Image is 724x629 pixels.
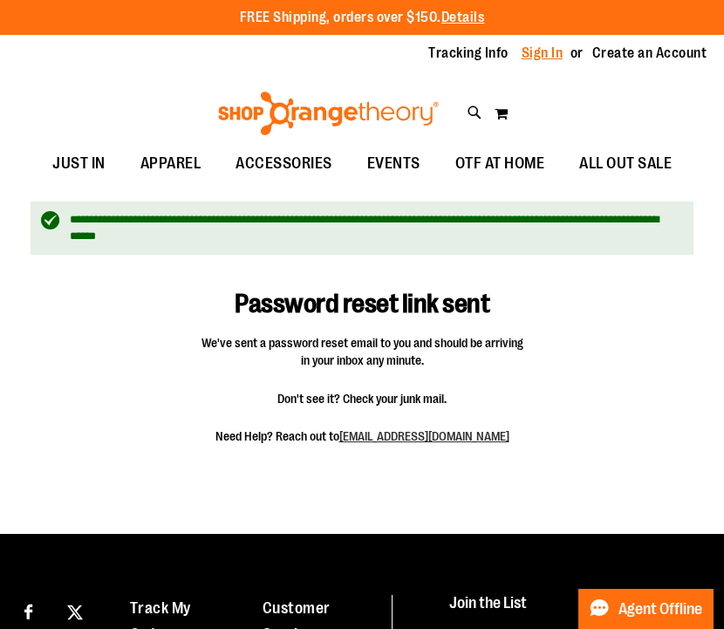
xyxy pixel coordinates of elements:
h1: Password reset link sent [159,263,566,319]
span: EVENTS [367,144,420,183]
span: We've sent a password reset email to you and should be arriving in your inbox any minute. [201,334,523,369]
a: Details [441,10,485,25]
span: ACCESSORIES [236,144,332,183]
a: Visit our Facebook page [13,595,44,626]
a: Create an Account [592,44,707,63]
p: FREE Shipping, orders over $150. [240,8,485,28]
span: APPAREL [140,144,201,183]
span: ALL OUT SALE [579,144,672,183]
span: OTF AT HOME [455,144,545,183]
span: Don't see it? Check your junk mail. [201,390,523,407]
h4: Join the List [449,595,711,627]
span: Need Help? Reach out to [201,427,523,445]
a: [EMAIL_ADDRESS][DOMAIN_NAME] [339,429,509,443]
button: Agent Offline [578,589,714,629]
a: Sign In [522,44,563,63]
a: Visit our X page [60,595,91,626]
span: JUST IN [52,144,106,183]
span: Agent Offline [618,601,702,618]
img: Shop Orangetheory [215,92,441,135]
img: Twitter [67,605,83,620]
a: Tracking Info [428,44,509,63]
